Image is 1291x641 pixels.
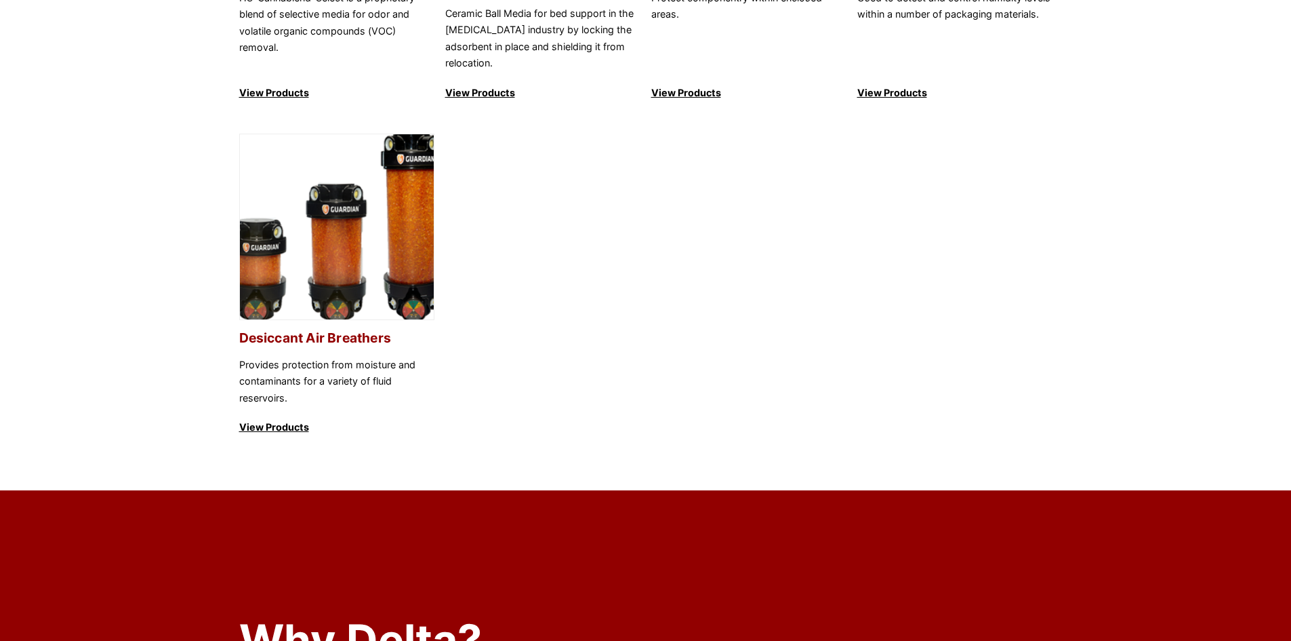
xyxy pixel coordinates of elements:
[239,419,434,435] p: View Products
[240,134,434,321] img: Desiccant Air Breathers
[857,85,1052,101] p: View Products
[651,85,846,101] p: View Products
[239,134,434,436] a: Desiccant Air Breathers Desiccant Air Breathers Provides protection from moisture and contaminant...
[239,330,434,346] h2: Desiccant Air Breathers
[239,85,434,101] p: View Products
[445,85,640,101] p: View Products
[239,357,434,406] p: Provides protection from moisture and contaminants for a variety of fluid reservoirs.
[445,5,640,72] p: Ceramic Ball Media for bed support in the [MEDICAL_DATA] industry by locking the adsorbent in pla...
